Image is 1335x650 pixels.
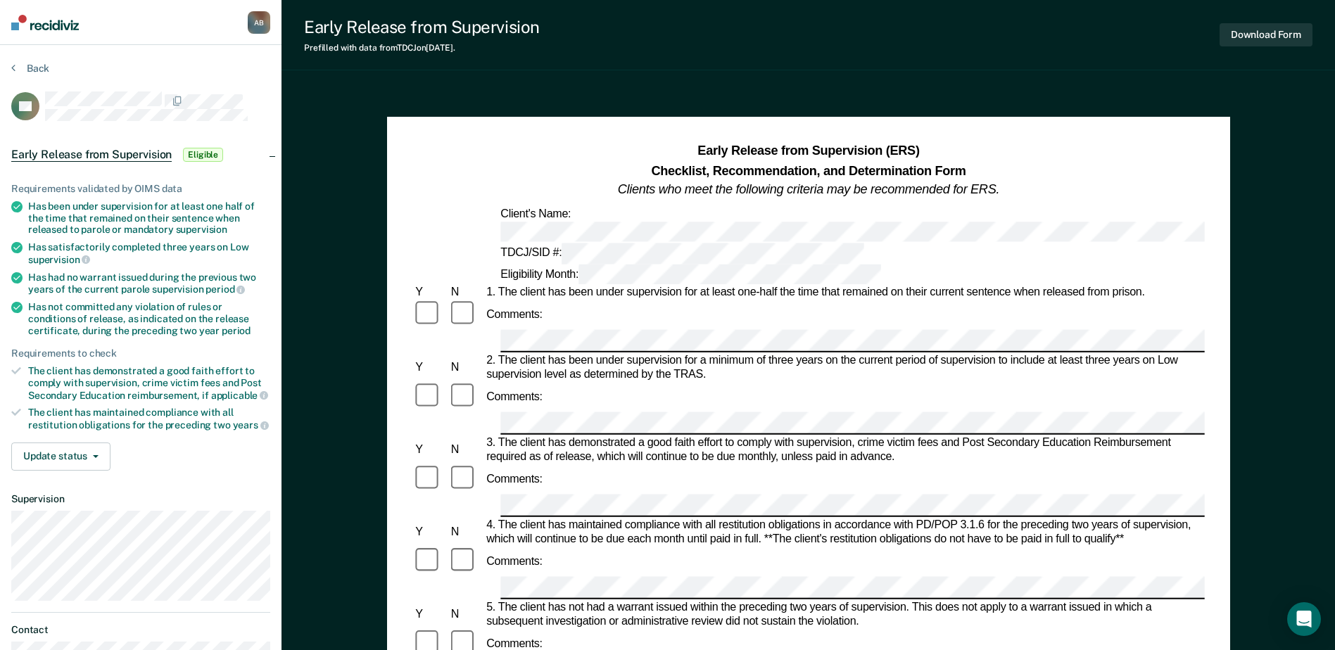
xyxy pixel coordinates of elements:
[483,436,1205,464] div: 3. The client has demonstrated a good faith effort to comply with supervision, crime victim fees ...
[651,163,966,177] strong: Checklist, Recommendation, and Determination Form
[304,17,540,37] div: Early Release from Supervision
[1220,23,1312,46] button: Download Form
[28,272,270,295] div: Has had no warrant issued during the previous two years of the current parole supervision
[412,526,448,540] div: Y
[483,473,545,487] div: Comments:
[412,286,448,300] div: Y
[448,286,483,300] div: N
[483,518,1205,547] div: 4. The client has maintained compliance with all restitution obligations in accordance with PD/PO...
[412,444,448,458] div: Y
[448,608,483,622] div: N
[304,43,540,53] div: Prefilled with data from TDCJ on [DATE] .
[11,493,270,505] dt: Supervision
[483,355,1205,383] div: 2. The client has been under supervision for a minimum of three years on the current period of su...
[498,264,884,284] div: Eligibility Month:
[483,601,1205,629] div: 5. The client has not had a warrant issued within the preceding two years of supervision. This do...
[183,148,223,162] span: Eligible
[211,390,268,401] span: applicable
[498,207,1216,242] div: Client's Name:
[11,442,110,471] button: Update status
[448,444,483,458] div: N
[11,15,79,30] img: Recidiviz
[205,283,245,295] span: period
[448,362,483,376] div: N
[11,62,49,75] button: Back
[28,407,270,431] div: The client has maintained compliance with all restitution obligations for the preceding two
[412,608,448,622] div: Y
[248,11,270,34] div: A B
[618,182,999,196] em: Clients who meet the following criteria may be recommended for ERS.
[233,419,269,431] span: years
[483,390,545,404] div: Comments:
[28,301,270,336] div: Has not committed any violation of rules or conditions of release, as indicated on the release ce...
[483,555,545,569] div: Comments:
[28,200,270,236] div: Has been under supervision for at least one half of the time that remained on their sentence when...
[412,362,448,376] div: Y
[448,526,483,540] div: N
[483,308,545,322] div: Comments:
[28,254,90,265] span: supervision
[28,241,270,265] div: Has satisfactorily completed three years on Low
[11,348,270,359] div: Requirements to check
[222,325,251,336] span: period
[176,224,227,235] span: supervision
[248,11,270,34] button: AB
[11,624,270,636] dt: Contact
[28,365,270,401] div: The client has demonstrated a good faith effort to comply with supervision, crime victim fees and...
[498,243,867,264] div: TDCJ/SID #:
[11,183,270,195] div: Requirements validated by OIMS data
[1287,602,1321,636] div: Open Intercom Messenger
[697,144,919,158] strong: Early Release from Supervision (ERS)
[11,148,172,162] span: Early Release from Supervision
[483,286,1205,300] div: 1. The client has been under supervision for at least one-half the time that remained on their cu...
